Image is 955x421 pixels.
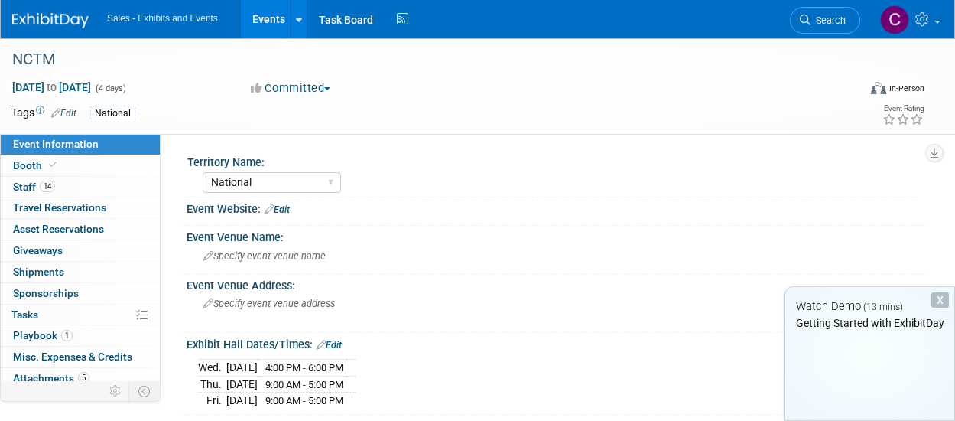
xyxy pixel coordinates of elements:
[265,395,343,406] span: 9:00 AM - 5:00 PM
[1,368,160,389] a: Attachments5
[1,325,160,346] a: Playbook1
[11,80,92,94] span: [DATE] [DATE]
[1,347,160,367] a: Misc. Expenses & Credits
[7,46,846,73] div: NCTM
[1,197,160,218] a: Travel Reservations
[13,266,64,278] span: Shipments
[785,299,954,315] div: Watch Demo
[51,108,76,119] a: Edit
[931,292,949,308] div: Dismiss
[226,359,258,376] td: [DATE]
[226,393,258,409] td: [DATE]
[187,151,918,170] div: Territory Name:
[13,329,73,341] span: Playbook
[11,308,38,321] span: Tasks
[13,138,99,150] span: Event Information
[13,201,106,214] span: Travel Reservations
[13,287,79,299] span: Sponsorships
[187,333,924,353] div: Exhibit Hall Dates/Times:
[880,5,909,34] img: Courtney Woodberry
[265,204,290,215] a: Edit
[1,134,160,155] a: Event Information
[198,393,226,409] td: Fri.
[13,181,55,193] span: Staff
[40,181,55,192] span: 14
[13,223,104,235] span: Asset Reservations
[810,15,846,26] span: Search
[785,315,954,331] div: Getting Started with ExhibitDay
[1,240,160,261] a: Giveaways
[1,283,160,304] a: Sponsorships
[791,80,924,103] div: Event Format
[198,359,226,376] td: Wed.
[882,105,924,113] div: Event Rating
[44,81,59,93] span: to
[187,197,924,217] div: Event Website:
[13,372,89,384] span: Attachments
[187,274,924,293] div: Event Venue Address:
[317,340,342,351] a: Edit
[94,83,126,93] span: (4 days)
[90,106,135,122] div: National
[12,13,89,28] img: ExhibitDay
[1,219,160,240] a: Asset Reservations
[61,330,73,341] span: 1
[1,305,160,325] a: Tasks
[198,376,226,393] td: Thu.
[13,351,132,363] span: Misc. Expenses & Credits
[203,298,335,309] span: Specify event venue address
[265,379,343,390] span: 9:00 AM - 5:00 PM
[13,159,60,171] span: Booth
[226,376,258,393] td: [DATE]
[203,250,326,262] span: Specify event venue name
[1,177,160,197] a: Staff14
[78,372,89,383] span: 5
[1,155,160,176] a: Booth
[187,226,924,245] div: Event Venue Name:
[790,7,860,34] a: Search
[863,302,903,312] span: (13 mins)
[107,13,218,24] span: Sales - Exhibits and Events
[265,362,343,374] span: 4:00 PM - 6:00 PM
[245,80,336,96] button: Committed
[871,82,886,94] img: Format-Inperson.png
[102,381,129,401] td: Personalize Event Tab Strip
[13,244,63,256] span: Giveaways
[888,83,924,94] div: In-Person
[11,105,76,122] td: Tags
[49,161,57,169] i: Booth reservation complete
[129,381,161,401] td: Toggle Event Tabs
[1,262,160,282] a: Shipments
